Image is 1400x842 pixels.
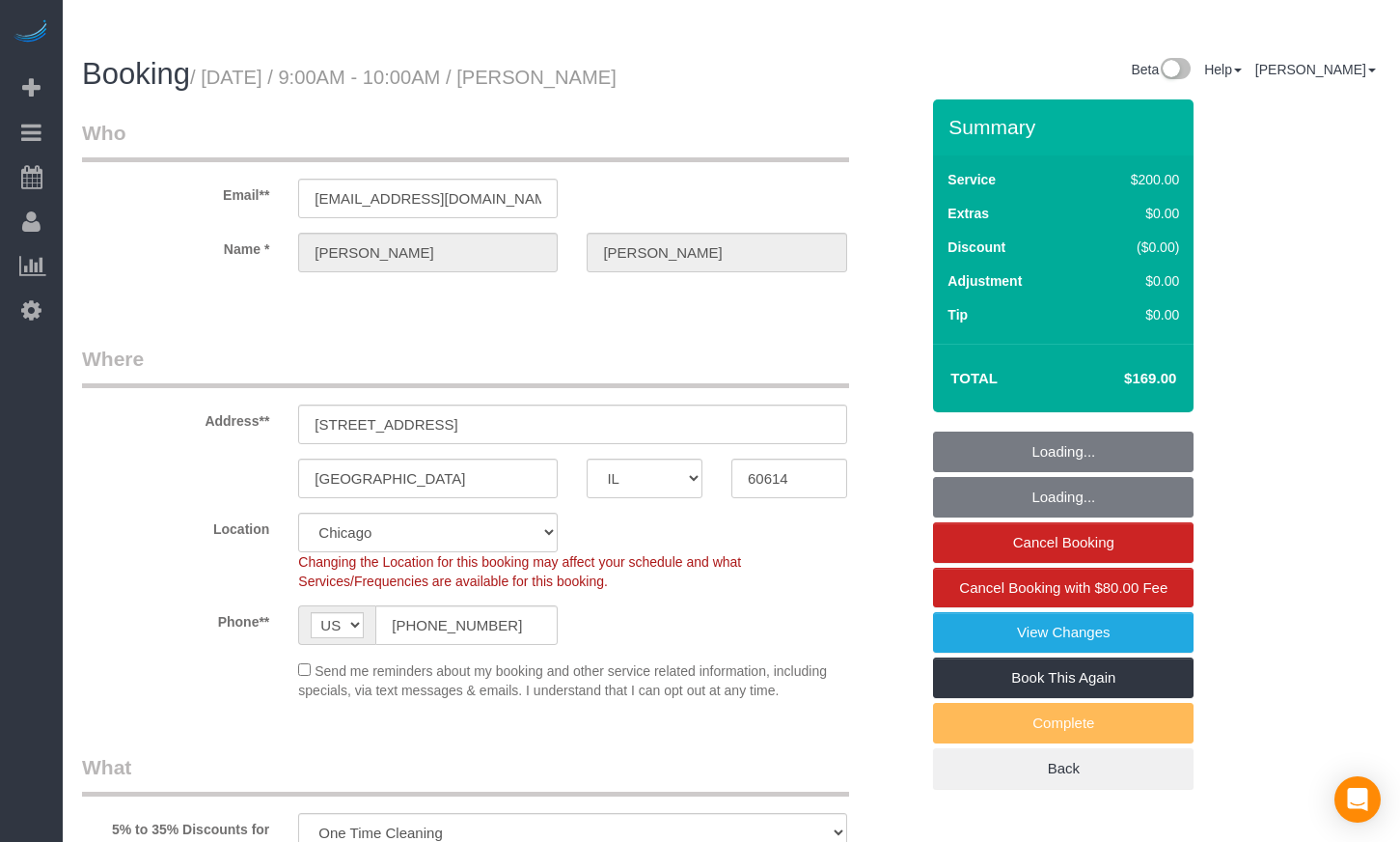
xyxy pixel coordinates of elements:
[947,204,989,223] label: Extras
[959,579,1167,596] span: Cancel Booking with $80.00 Fee
[947,170,996,189] label: Service
[933,658,1194,698] a: Book This Again
[1131,62,1191,77] a: Beta
[298,663,827,698] span: Send me reminders about my booking and other service related information, including specials, via...
[82,345,849,388] legend: Where
[948,116,1184,138] h3: Summary
[947,271,1022,291] label: Adjustment
[1090,204,1180,223] div: $0.00
[82,57,190,91] span: Booking
[1159,58,1191,83] img: New interface
[1090,271,1180,291] div: $0.00
[947,305,968,324] label: Tip
[82,119,849,162] legend: Who
[68,513,284,539] label: Location
[1255,62,1376,77] a: [PERSON_NAME]
[298,554,741,589] span: Changing the Location for this booking may affect your schedule and what Services/Frequencies are...
[1334,776,1381,823] div: Open Intercom Messenger
[1090,238,1180,257] div: ($0.00)
[933,522,1194,563] a: Cancel Booking
[933,568,1194,608] a: Cancel Booking with $80.00 Fee
[1090,170,1180,189] div: $200.00
[1090,305,1180,324] div: $0.00
[1066,371,1176,387] h4: $169.00
[82,753,849,797] legend: What
[68,233,284,259] label: Name *
[731,459,847,498] input: Zip Code**
[298,233,558,272] input: First Name**
[947,238,1005,257] label: Discount
[950,370,998,386] strong: Total
[933,748,1194,789] a: Back
[933,612,1194,653] a: View Changes
[190,67,617,88] small: / [DATE] / 9:00AM - 10:00AM / [PERSON_NAME]
[12,19,50,46] img: Automaid Logo
[1204,62,1242,77] a: Help
[587,233,846,272] input: Last Name*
